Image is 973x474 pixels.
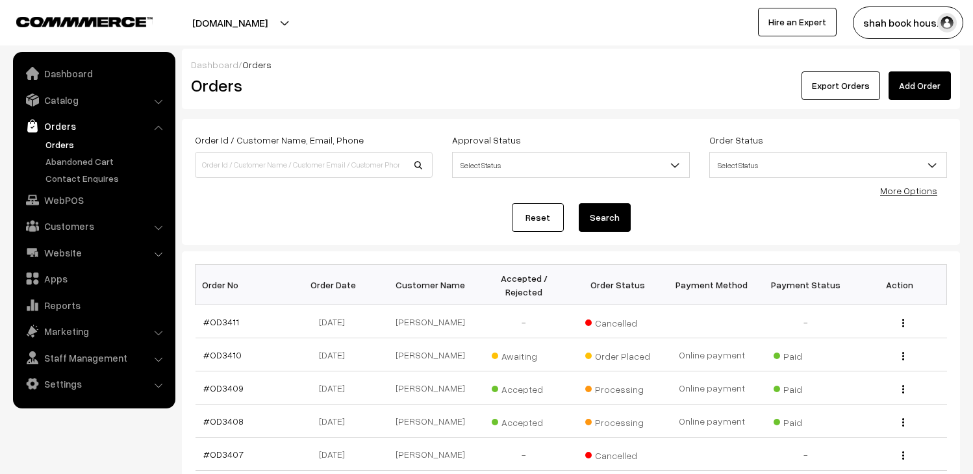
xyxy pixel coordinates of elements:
[16,319,171,343] a: Marketing
[195,152,433,178] input: Order Id / Customer Name / Customer Email / Customer Phone
[289,265,383,305] th: Order Date
[902,352,904,360] img: Menu
[774,412,839,429] span: Paid
[492,379,557,396] span: Accepted
[16,346,171,369] a: Staff Management
[383,338,477,371] td: [PERSON_NAME]
[242,59,272,70] span: Orders
[758,8,837,36] a: Hire an Expert
[492,412,557,429] span: Accepted
[383,305,477,338] td: [PERSON_NAME]
[492,346,557,363] span: Awaiting
[289,338,383,371] td: [DATE]
[203,349,242,360] a: #OD3410
[203,416,244,427] a: #OD3408
[42,155,171,168] a: Abandoned Cart
[585,313,650,330] span: Cancelled
[585,412,650,429] span: Processing
[665,371,759,405] td: Online payment
[16,88,171,112] a: Catalog
[889,71,951,100] a: Add Order
[774,379,839,396] span: Paid
[665,405,759,438] td: Online payment
[147,6,313,39] button: [DOMAIN_NAME]
[802,71,880,100] button: Export Orders
[16,62,171,85] a: Dashboard
[477,265,571,305] th: Accepted / Rejected
[203,382,244,393] a: #OD3409
[16,188,171,212] a: WebPOS
[191,59,238,70] a: Dashboard
[477,438,571,471] td: -
[16,214,171,238] a: Customers
[203,449,244,460] a: #OD3407
[709,133,763,147] label: Order Status
[191,75,431,95] h2: Orders
[16,13,130,29] a: COMMMERCE
[774,346,839,363] span: Paid
[196,265,290,305] th: Order No
[191,58,951,71] div: /
[937,13,957,32] img: user
[383,371,477,405] td: [PERSON_NAME]
[853,6,963,39] button: shah book hous…
[383,405,477,438] td: [PERSON_NAME]
[665,338,759,371] td: Online payment
[571,265,665,305] th: Order Status
[289,305,383,338] td: [DATE]
[902,385,904,393] img: Menu
[195,133,364,147] label: Order Id / Customer Name, Email, Phone
[289,405,383,438] td: [DATE]
[452,133,521,147] label: Approval Status
[665,265,759,305] th: Payment Method
[853,265,947,305] th: Action
[759,265,853,305] th: Payment Status
[16,372,171,395] a: Settings
[902,418,904,427] img: Menu
[203,316,239,327] a: #OD3411
[759,438,853,471] td: -
[16,17,153,27] img: COMMMERCE
[42,138,171,151] a: Orders
[880,185,937,196] a: More Options
[16,293,171,317] a: Reports
[16,114,171,138] a: Orders
[709,152,947,178] span: Select Status
[512,203,564,232] a: Reset
[759,305,853,338] td: -
[710,154,946,177] span: Select Status
[289,371,383,405] td: [DATE]
[383,265,477,305] th: Customer Name
[42,171,171,185] a: Contact Enquires
[585,379,650,396] span: Processing
[383,438,477,471] td: [PERSON_NAME]
[902,451,904,460] img: Menu
[477,305,571,338] td: -
[16,267,171,290] a: Apps
[585,346,650,363] span: Order Placed
[453,154,689,177] span: Select Status
[16,241,171,264] a: Website
[452,152,690,178] span: Select Status
[289,438,383,471] td: [DATE]
[579,203,631,232] button: Search
[585,445,650,462] span: Cancelled
[902,319,904,327] img: Menu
